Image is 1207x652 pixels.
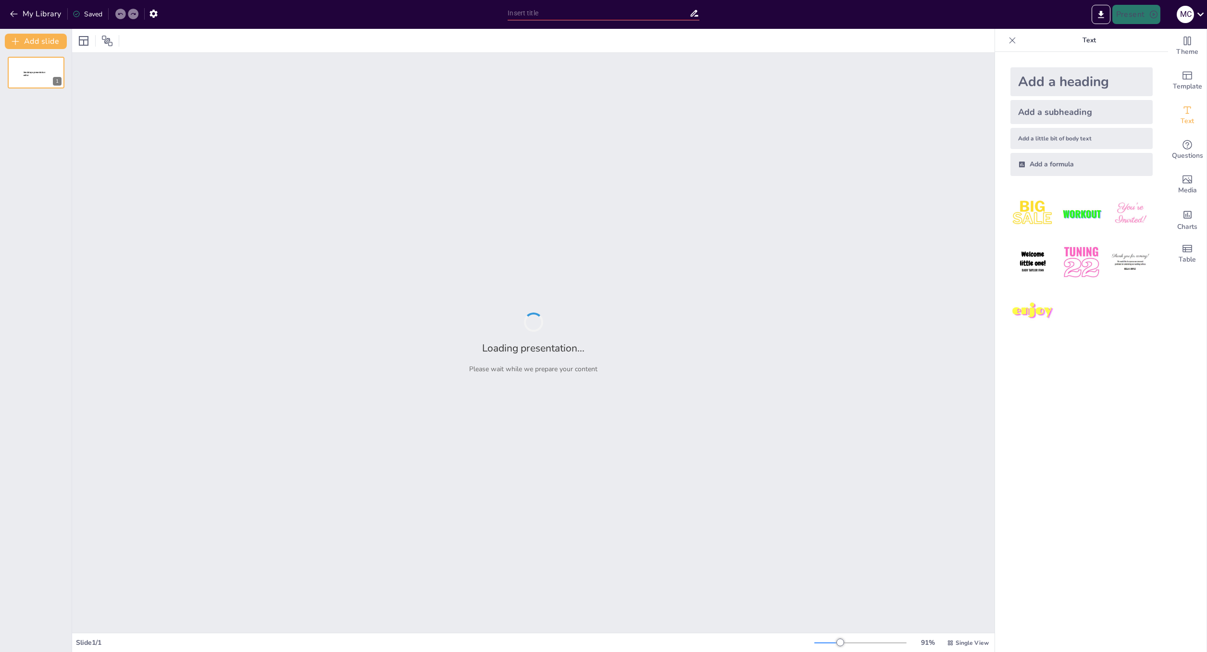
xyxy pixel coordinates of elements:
[53,77,62,86] div: 1
[73,10,102,19] div: Saved
[1010,191,1055,236] img: 1.jpeg
[1177,5,1194,24] button: M C
[1176,47,1198,57] span: Theme
[1010,240,1055,285] img: 4.jpeg
[1010,128,1153,149] div: Add a little bit of body text
[1112,5,1160,24] button: Present
[1178,185,1197,196] span: Media
[76,33,91,49] div: Layout
[956,639,989,647] span: Single View
[1179,254,1196,265] span: Table
[1172,150,1203,161] span: Questions
[1168,237,1207,271] div: Add a table
[1108,191,1153,236] img: 3.jpeg
[508,6,689,20] input: Insert title
[1168,98,1207,133] div: Add text boxes
[5,34,67,49] button: Add slide
[1020,29,1158,52] p: Text
[24,71,45,76] span: Sendsteps presentation editor
[1168,133,1207,167] div: Get real-time input from your audience
[1168,63,1207,98] div: Add ready made slides
[1173,81,1202,92] span: Template
[1108,240,1153,285] img: 6.jpeg
[1010,67,1153,96] div: Add a heading
[1010,153,1153,176] div: Add a formula
[1181,116,1194,126] span: Text
[469,364,597,374] p: Please wait while we prepare your content
[1059,191,1104,236] img: 2.jpeg
[1177,222,1197,232] span: Charts
[916,638,939,647] div: 91 %
[1168,29,1207,63] div: Change the overall theme
[1168,167,1207,202] div: Add images, graphics, shapes or video
[482,341,585,355] h2: Loading presentation...
[1010,289,1055,334] img: 7.jpeg
[101,35,113,47] span: Position
[8,57,64,88] div: Sendsteps presentation editor1
[76,638,814,647] div: Slide 1 / 1
[1059,240,1104,285] img: 5.jpeg
[7,6,65,22] button: My Library
[1177,6,1194,23] div: M C
[1168,202,1207,237] div: Add charts and graphs
[1092,5,1110,24] button: Export to PowerPoint
[1010,100,1153,124] div: Add a subheading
